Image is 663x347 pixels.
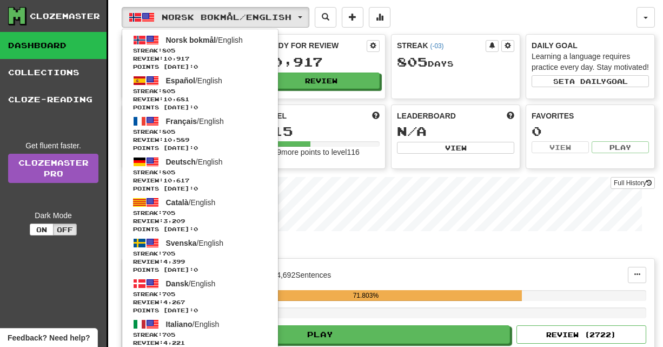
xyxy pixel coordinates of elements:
button: Search sentences [315,7,336,28]
button: Full History [611,177,655,189]
span: Norsk bokmål / English [162,12,291,22]
div: 10,917 [262,55,380,69]
div: 115 [262,125,380,138]
span: 805 [162,47,175,54]
span: Streak: [133,209,267,217]
button: Play [130,325,510,344]
button: Off [53,224,77,235]
span: Svenska [166,239,197,247]
span: Points [DATE]: 0 [133,266,267,274]
div: 5,639 more points to level 116 [262,147,380,158]
span: Review: 10,589 [133,136,267,144]
span: 705 [162,291,175,297]
span: Streak: [133,250,267,258]
span: 705 [162,331,175,338]
a: (-03) [430,42,443,50]
button: View [397,142,514,154]
span: Review: 3,209 [133,217,267,225]
span: Review: 10,617 [133,176,267,185]
span: Open feedback widget [8,332,90,343]
div: Ready for Review [262,40,367,51]
span: 805 [162,169,175,175]
span: Points [DATE]: 0 [133,103,267,112]
button: More stats [369,7,390,28]
div: Daily Goal [532,40,649,51]
span: Review: 4,267 [133,298,267,306]
span: Review: 10,917 [133,55,267,63]
span: Streak: [133,87,267,95]
span: 705 [162,209,175,216]
div: Streak [397,40,486,51]
span: Review: 4,399 [133,258,267,266]
span: / English [166,158,223,166]
span: Score more points to level up [372,110,380,121]
span: / English [166,198,216,207]
div: Clozemaster [30,11,100,22]
button: Review (2722) [516,325,646,344]
span: Leaderboard [397,110,456,121]
span: / English [166,76,222,85]
div: Dark Mode [8,210,98,221]
span: 805 [162,128,175,135]
span: 705 [162,250,175,257]
span: Català [166,198,189,207]
button: Review [262,73,380,89]
span: Streak: [133,331,267,339]
span: Dansk [166,279,189,288]
span: Français [166,117,197,126]
span: 805 [162,88,175,94]
span: Italiano [166,320,193,329]
span: Streak: [133,290,267,298]
span: a daily [569,77,606,85]
span: N/A [397,123,427,139]
a: Svenska/EnglishStreak:705 Review:4,399Points [DATE]:0 [122,235,278,276]
div: Favorites [532,110,649,121]
span: Points [DATE]: 0 [133,144,267,152]
div: Learning a language requires practice every day. Stay motivated! [532,51,649,73]
button: View [532,141,589,153]
a: Deutsch/EnglishStreak:805 Review:10,617Points [DATE]:0 [122,154,278,194]
span: 805 [397,54,428,69]
a: ClozemasterPro [8,154,98,183]
div: Get fluent faster. [8,140,98,151]
span: / English [166,279,216,288]
p: In Progress [122,242,655,253]
span: / English [166,320,220,329]
span: This week in points, UTC [507,110,514,121]
span: Review: 4,221 [133,339,267,347]
span: Points [DATE]: 0 [133,225,267,233]
span: Streak: [133,47,267,55]
a: Norsk bokmål/EnglishStreak:805 Review:10,917Points [DATE]:0 [122,32,278,73]
div: 0 [532,125,649,138]
span: Points [DATE]: 0 [133,185,267,193]
a: Català/EnglishStreak:705 Review:3,209Points [DATE]:0 [122,194,278,235]
span: Streak: [133,168,267,176]
div: 4,692 Sentences [276,270,331,280]
button: Seta dailygoal [532,75,649,87]
span: Streak: [133,128,267,136]
a: Español/EnglishStreak:805 Review:10,681Points [DATE]:0 [122,73,278,113]
button: Norsk bokmål/English [122,7,309,28]
span: / English [166,239,224,247]
a: Français/EnglishStreak:805 Review:10,589Points [DATE]:0 [122,113,278,154]
button: Add sentence to collection [342,7,363,28]
button: Play [592,141,649,153]
span: Deutsch [166,158,196,166]
span: Norsk bokmål [166,36,216,44]
span: / English [166,36,243,44]
span: Review: 10,681 [133,95,267,103]
button: On [30,224,54,235]
span: Points [DATE]: 0 [133,306,267,315]
a: Dansk/EnglishStreak:705 Review:4,267Points [DATE]:0 [122,276,278,316]
div: 71.803% [209,290,522,301]
div: Day s [397,55,514,69]
span: / English [166,117,224,126]
span: Español [166,76,195,85]
span: Points [DATE]: 0 [133,63,267,71]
